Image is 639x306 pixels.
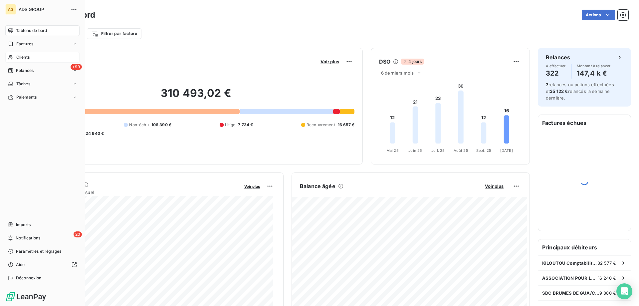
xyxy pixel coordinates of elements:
[542,275,598,281] span: ASSOCIATION POUR LA FORMATION ET L'ENSEIGNEMENT EN [GEOGRAPHIC_DATA] DE LA CHIROPRACTIQUE (A.F.E....
[84,131,104,137] span: -24 940 €
[538,115,631,131] h6: Factures échues
[74,231,82,237] span: 20
[238,122,253,128] span: 7 734 €
[577,68,611,79] h4: 147,4 k €
[408,148,422,153] tspan: Juin 25
[16,54,30,60] span: Clients
[129,122,148,128] span: Non-échu
[542,260,597,266] span: KILOUTOU Comptabilité fournisseur
[16,68,34,74] span: Relances
[431,148,445,153] tspan: Juil. 25
[379,58,390,66] h6: DSO
[386,148,399,153] tspan: Mai 25
[5,4,16,15] div: AG
[546,68,566,79] h4: 322
[485,183,504,189] span: Voir plus
[582,10,615,20] button: Actions
[5,259,80,270] a: Aide
[38,87,354,107] h2: 310 493,02 €
[546,53,570,61] h6: Relances
[597,260,616,266] span: 32 577 €
[599,290,616,296] span: 9 880 €
[401,59,424,65] span: 4 jours
[16,28,47,34] span: Tableau de bord
[38,189,240,196] span: Chiffre d'affaires mensuel
[338,122,354,128] span: 16 657 €
[16,81,30,87] span: Tâches
[16,94,37,100] span: Paiements
[320,59,339,64] span: Voir plus
[16,262,25,268] span: Aide
[307,122,335,128] span: Recouvrement
[577,64,611,68] span: Montant à relancer
[242,183,262,189] button: Voir plus
[19,7,67,12] span: ADS GROUP
[616,283,632,299] div: Open Intercom Messenger
[476,148,491,153] tspan: Sept. 25
[319,59,341,65] button: Voir plus
[16,248,61,254] span: Paramètres et réglages
[16,235,40,241] span: Notifications
[151,122,171,128] span: 106 390 €
[244,184,260,189] span: Voir plus
[500,148,513,153] tspan: [DATE]
[381,70,414,76] span: 6 derniers mois
[483,183,506,189] button: Voir plus
[71,64,82,70] span: +99
[5,291,47,302] img: Logo LeanPay
[16,222,31,228] span: Imports
[300,182,335,190] h6: Balance âgée
[550,89,568,94] span: 35 122 €
[546,82,548,87] span: 7
[87,28,141,39] button: Filtrer par facture
[546,64,566,68] span: À effectuer
[542,290,599,296] span: SDC BRUMES DE GUA/CALOT ET ASSOCIES
[546,82,614,101] span: relances ou actions effectuées et relancés la semaine dernière.
[225,122,236,128] span: Litige
[598,275,616,281] span: 16 240 €
[16,41,33,47] span: Factures
[16,275,42,281] span: Déconnexion
[454,148,468,153] tspan: Août 25
[538,239,631,255] h6: Principaux débiteurs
